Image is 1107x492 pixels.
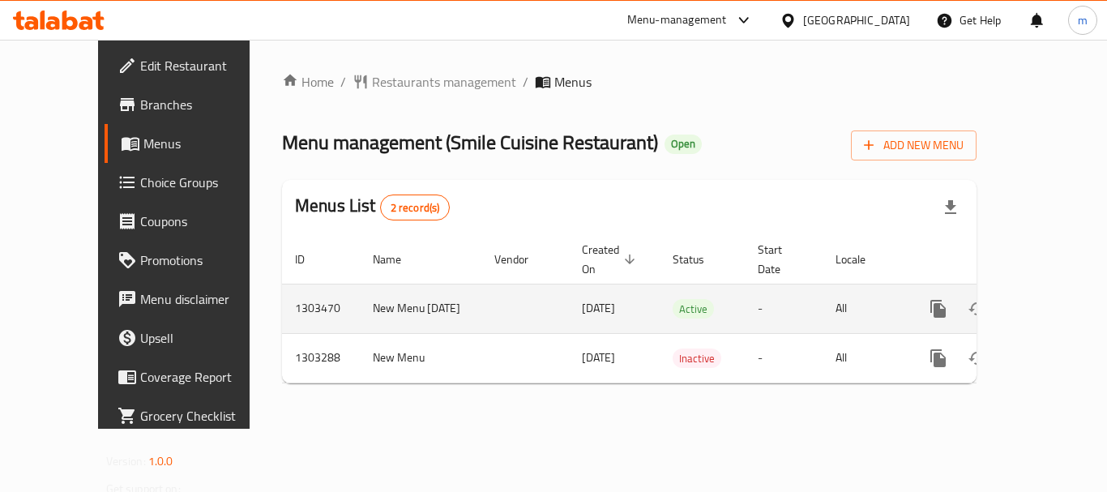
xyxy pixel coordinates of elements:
[836,250,887,269] span: Locale
[803,11,910,29] div: [GEOGRAPHIC_DATA]
[523,72,528,92] li: /
[140,56,270,75] span: Edit Restaurant
[864,135,964,156] span: Add New Menu
[282,333,360,383] td: 1303288
[282,124,658,160] span: Menu management ( Smile Cuisine Restaurant )
[745,333,823,383] td: -
[380,195,451,220] div: Total records count
[673,300,714,319] span: Active
[919,339,958,378] button: more
[105,46,283,85] a: Edit Restaurant
[282,72,977,92] nav: breadcrumb
[140,367,270,387] span: Coverage Report
[758,240,803,279] span: Start Date
[823,284,906,333] td: All
[140,289,270,309] span: Menu disclaimer
[906,235,1088,285] th: Actions
[745,284,823,333] td: -
[140,95,270,114] span: Branches
[353,72,516,92] a: Restaurants management
[140,406,270,426] span: Grocery Checklist
[627,11,727,30] div: Menu-management
[106,451,146,472] span: Version:
[105,280,283,319] a: Menu disclaimer
[105,241,283,280] a: Promotions
[931,188,970,227] div: Export file
[282,72,334,92] a: Home
[958,339,997,378] button: Change Status
[360,333,481,383] td: New Menu
[282,284,360,333] td: 1303470
[582,347,615,368] span: [DATE]
[148,451,173,472] span: 1.0.0
[554,72,592,92] span: Menus
[494,250,549,269] span: Vendor
[143,134,270,153] span: Menus
[295,194,450,220] h2: Menus List
[381,200,450,216] span: 2 record(s)
[282,235,1088,383] table: enhanced table
[295,250,326,269] span: ID
[340,72,346,92] li: /
[372,72,516,92] span: Restaurants management
[673,349,721,368] div: Inactive
[665,137,702,151] span: Open
[582,240,640,279] span: Created On
[673,349,721,368] span: Inactive
[582,297,615,319] span: [DATE]
[673,299,714,319] div: Active
[665,135,702,154] div: Open
[1078,11,1088,29] span: m
[105,396,283,435] a: Grocery Checklist
[105,85,283,124] a: Branches
[140,212,270,231] span: Coupons
[360,284,481,333] td: New Menu [DATE]
[140,328,270,348] span: Upsell
[919,289,958,328] button: more
[673,250,725,269] span: Status
[105,357,283,396] a: Coverage Report
[373,250,422,269] span: Name
[105,202,283,241] a: Coupons
[851,130,977,160] button: Add New Menu
[140,173,270,192] span: Choice Groups
[105,163,283,202] a: Choice Groups
[105,319,283,357] a: Upsell
[105,124,283,163] a: Menus
[140,250,270,270] span: Promotions
[823,333,906,383] td: All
